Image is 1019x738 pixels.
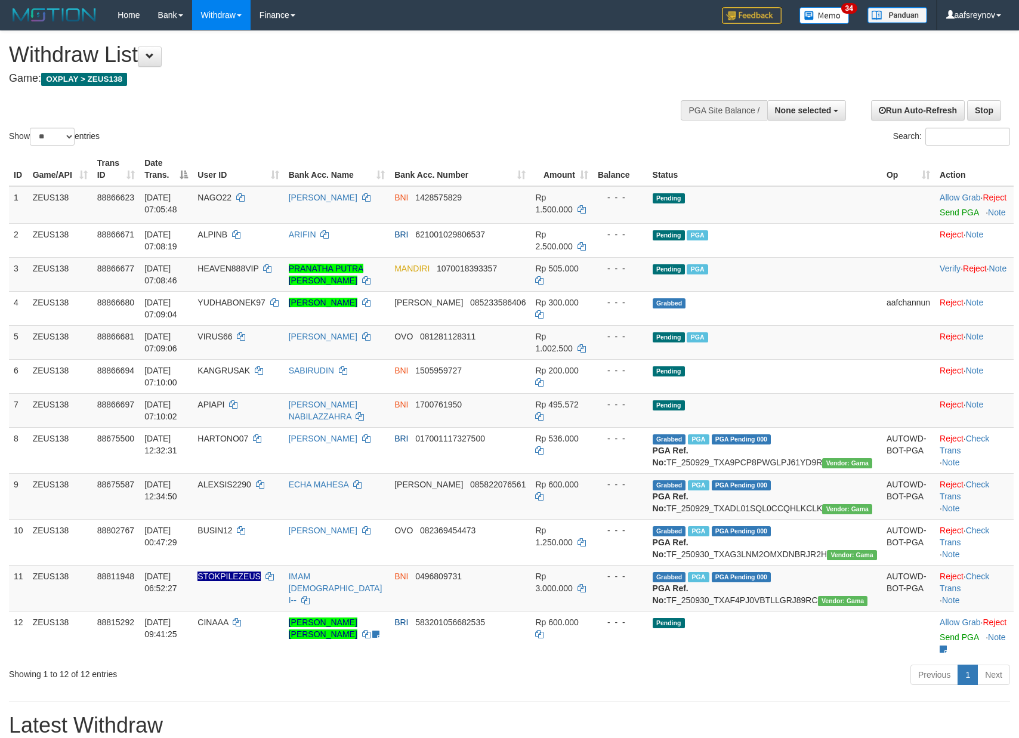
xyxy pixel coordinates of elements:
span: Marked by aafsreyleap [688,526,709,536]
td: · [935,325,1014,359]
span: [PERSON_NAME] [394,298,463,307]
span: Pending [653,230,685,240]
td: ZEUS138 [28,611,92,660]
span: BUSIN12 [197,526,232,535]
a: [PERSON_NAME] [289,526,357,535]
span: · [940,193,983,202]
span: Rp 300.000 [535,298,578,307]
div: Showing 1 to 12 of 12 entries [9,663,416,680]
span: 88866694 [97,366,134,375]
a: Allow Grab [940,617,980,627]
span: [DATE] 07:09:04 [144,298,177,319]
span: Vendor URL: https://trx31.1velocity.biz [822,504,872,514]
img: Feedback.jpg [722,7,782,24]
span: Copy 583201056682535 to clipboard [415,617,485,627]
a: Check Trans [940,572,989,593]
span: Copy 082369454473 to clipboard [420,526,475,535]
label: Search: [893,128,1010,146]
a: Reject [963,264,987,273]
th: Bank Acc. Name: activate to sort column ascending [284,152,390,186]
span: 88866671 [97,230,134,239]
span: 88866677 [97,264,134,273]
span: Copy 085233586406 to clipboard [470,298,526,307]
span: [DATE] 07:05:48 [144,193,177,214]
span: Pending [653,366,685,376]
span: Pending [653,332,685,342]
a: Send PGA [940,632,978,642]
td: ZEUS138 [28,257,92,291]
span: Grabbed [653,480,686,490]
span: MANDIRI [394,264,430,273]
span: Marked by aafkaynarin [687,230,708,240]
span: Copy 017001117327500 to clipboard [415,434,485,443]
td: TF_250929_TXA9PCP8PWGLPJ61YD9R [648,427,882,473]
th: Trans ID: activate to sort column ascending [92,152,140,186]
span: BRI [394,617,408,627]
span: [DATE] 00:47:29 [144,526,177,547]
td: · [935,291,1014,325]
a: Reject [940,366,964,375]
td: ZEUS138 [28,393,92,427]
td: ZEUS138 [28,565,92,611]
a: Reject [940,526,964,535]
span: BRI [394,230,408,239]
th: Status [648,152,882,186]
a: Reject [940,298,964,307]
span: [DATE] 07:10:02 [144,400,177,421]
div: - - - [598,524,643,536]
span: [PERSON_NAME] [394,480,463,489]
span: Rp 536.000 [535,434,578,443]
span: HEAVEN888VIP [197,264,258,273]
th: Action [935,152,1014,186]
td: ZEUS138 [28,186,92,224]
span: VIRUS66 [197,332,232,341]
span: Marked by aaftrukkakada [688,434,709,444]
span: Marked by aafsreyleap [688,572,709,582]
span: APIAPI [197,400,224,409]
span: PGA Pending [712,526,771,536]
b: PGA Ref. No: [653,538,688,559]
span: Rp 600.000 [535,617,578,627]
a: Reject [940,230,964,239]
div: - - - [598,297,643,308]
label: Show entries [9,128,100,146]
a: ARIFIN [289,230,316,239]
button: None selected [767,100,847,121]
span: [DATE] 07:09:06 [144,332,177,353]
td: · [935,359,1014,393]
td: 9 [9,473,28,519]
div: PGA Site Balance / [681,100,767,121]
a: Note [942,458,960,467]
span: 88675587 [97,480,134,489]
h1: Withdraw List [9,43,668,67]
a: Next [977,665,1010,685]
td: 8 [9,427,28,473]
a: Reject [940,572,964,581]
td: · [935,186,1014,224]
a: Reject [940,400,964,409]
span: PGA Pending [712,434,771,444]
span: [DATE] 12:32:31 [144,434,177,455]
span: BNI [394,366,408,375]
a: [PERSON_NAME] [289,298,357,307]
span: Pending [653,264,685,274]
span: Vendor URL: https://trx31.1velocity.biz [822,458,872,468]
span: BNI [394,193,408,202]
th: User ID: activate to sort column ascending [193,152,283,186]
a: [PERSON_NAME] [289,332,357,341]
td: AUTOWD-BOT-PGA [882,565,935,611]
span: Rp 600.000 [535,480,578,489]
td: TF_250929_TXADL01SQL0CCQHLKCLK [648,473,882,519]
span: HARTONO07 [197,434,248,443]
span: [DATE] 07:10:00 [144,366,177,387]
span: Rp 1.500.000 [535,193,572,214]
span: [DATE] 09:41:25 [144,617,177,639]
h1: Latest Withdraw [9,714,1010,737]
td: AUTOWD-BOT-PGA [882,519,935,565]
span: [DATE] 07:08:19 [144,230,177,251]
a: Note [966,400,984,409]
th: Bank Acc. Number: activate to sort column ascending [390,152,530,186]
span: Copy 081281128311 to clipboard [420,332,475,341]
span: Marked by aafpengsreynich [688,480,709,490]
div: - - - [598,331,643,342]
